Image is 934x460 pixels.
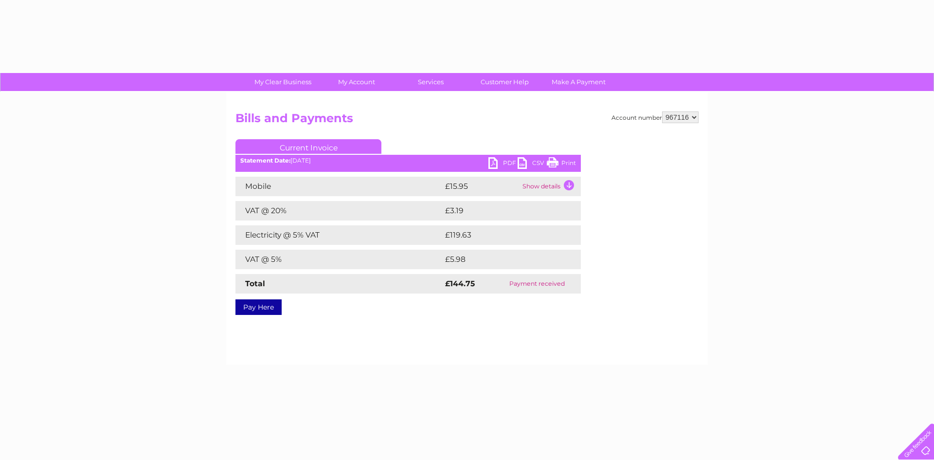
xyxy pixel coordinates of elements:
div: Account number [611,111,699,123]
td: Show details [520,177,581,196]
div: [DATE] [235,157,581,164]
td: £15.95 [443,177,520,196]
td: VAT @ 20% [235,201,443,221]
td: £3.19 [443,201,557,221]
td: Mobile [235,177,443,196]
b: Statement Date: [240,157,290,164]
td: VAT @ 5% [235,250,443,269]
a: CSV [518,157,547,171]
a: Make A Payment [539,73,619,91]
td: Payment received [493,274,581,294]
a: Current Invoice [235,139,381,154]
strong: Total [245,279,265,288]
a: Pay Here [235,299,282,315]
h2: Bills and Payments [235,111,699,130]
a: Print [547,157,576,171]
td: £119.63 [443,225,562,245]
a: My Clear Business [243,73,323,91]
a: My Account [317,73,397,91]
td: Electricity @ 5% VAT [235,225,443,245]
td: £5.98 [443,250,558,269]
a: Services [391,73,471,91]
strong: £144.75 [445,279,475,288]
a: Customer Help [465,73,545,91]
a: PDF [488,157,518,171]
